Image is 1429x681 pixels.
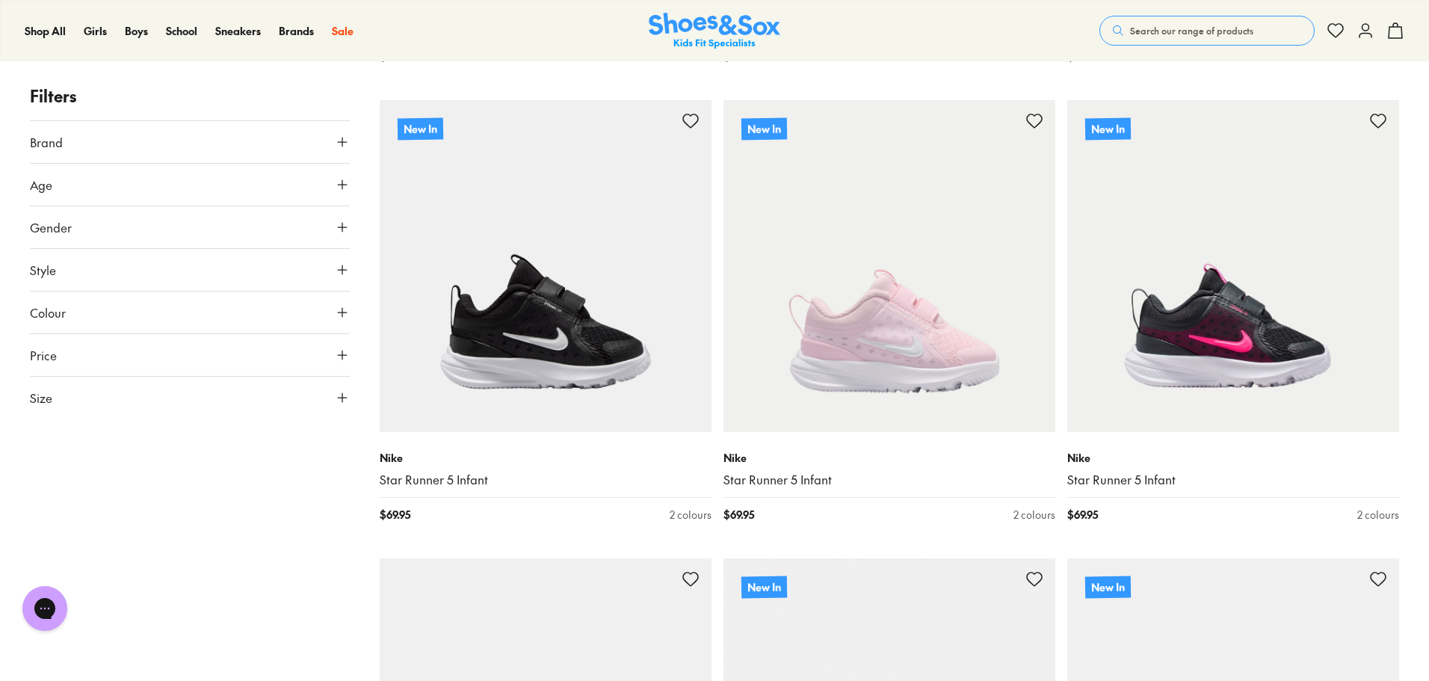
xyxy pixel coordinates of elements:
[649,13,780,49] img: SNS_Logo_Responsive.svg
[84,23,107,38] span: Girls
[1085,576,1131,598] p: New In
[25,23,66,38] span: Shop All
[723,100,1055,432] a: New In
[723,472,1055,488] a: Star Runner 5 Infant
[723,507,754,523] span: $ 69.95
[1130,24,1253,37] span: Search our range of products
[380,450,712,466] p: Nike
[30,377,350,419] button: Size
[84,23,107,39] a: Girls
[166,23,197,38] span: School
[30,334,350,376] button: Price
[380,100,712,432] a: New In
[30,292,350,333] button: Colour
[166,23,197,39] a: School
[215,23,261,38] span: Sneakers
[741,117,787,140] p: New In
[30,176,52,194] span: Age
[1067,472,1399,488] a: Star Runner 5 Infant
[332,23,354,38] span: Sale
[30,218,72,236] span: Gender
[332,23,354,39] a: Sale
[30,121,350,163] button: Brand
[397,116,445,142] p: New In
[380,472,712,488] a: Star Runner 5 Infant
[30,346,57,364] span: Price
[1357,507,1399,523] div: 2 colours
[1013,507,1055,523] div: 2 colours
[125,23,148,38] span: Boys
[30,133,63,151] span: Brand
[1099,16,1315,46] button: Search our range of products
[1067,100,1399,432] a: New In
[670,507,712,523] div: 2 colours
[215,23,261,39] a: Sneakers
[15,581,75,636] iframe: Gorgias live chat messenger
[279,23,314,38] span: Brands
[30,303,66,321] span: Colour
[30,261,56,279] span: Style
[380,507,410,523] span: $ 69.95
[125,23,148,39] a: Boys
[1085,117,1131,140] p: New In
[30,249,350,291] button: Style
[649,13,780,49] a: Shoes & Sox
[1067,450,1399,466] p: Nike
[30,389,52,407] span: Size
[723,450,1055,466] p: Nike
[25,23,66,39] a: Shop All
[30,164,350,206] button: Age
[741,576,787,598] p: New In
[30,84,350,108] p: Filters
[30,206,350,248] button: Gender
[279,23,314,39] a: Brands
[1067,507,1098,523] span: $ 69.95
